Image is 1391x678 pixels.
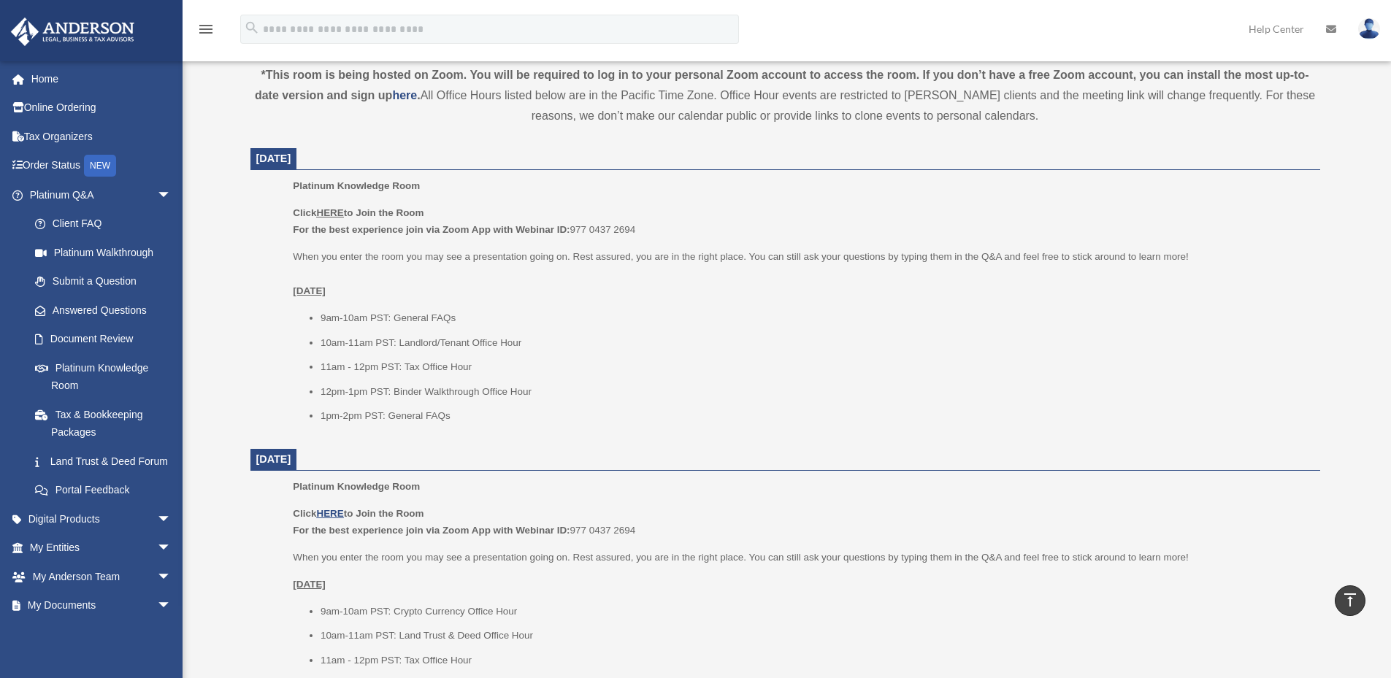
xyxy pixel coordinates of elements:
[1341,591,1359,609] i: vertical_align_top
[157,180,186,210] span: arrow_drop_down
[20,476,193,505] a: Portal Feedback
[10,93,193,123] a: Online Ordering
[321,383,1310,401] li: 12pm-1pm PST: Binder Walkthrough Office Hour
[256,153,291,164] span: [DATE]
[197,26,215,38] a: menu
[293,248,1309,300] p: When you enter the room you may see a presentation going on. Rest assured, you are in the right p...
[293,204,1309,239] p: 977 0437 2694
[20,296,193,325] a: Answered Questions
[20,400,193,447] a: Tax & Bookkeeping Packages
[256,453,291,465] span: [DATE]
[20,447,193,476] a: Land Trust & Deed Forum
[293,180,420,191] span: Platinum Knowledge Room
[20,325,193,354] a: Document Review
[321,309,1310,327] li: 9am-10am PST: General FAQs
[10,64,193,93] a: Home
[293,481,420,492] span: Platinum Knowledge Room
[293,525,570,536] b: For the best experience join via Zoom App with Webinar ID:
[1358,18,1380,39] img: User Pic
[20,267,193,296] a: Submit a Question
[321,407,1310,425] li: 1pm-2pm PST: General FAQs
[392,89,417,101] a: here
[10,151,193,181] a: Order StatusNEW
[417,89,420,101] strong: .
[20,238,193,267] a: Platinum Walkthrough
[321,627,1310,644] li: 10am-11am PST: Land Trust & Deed Office Hour
[10,533,193,563] a: My Entitiesarrow_drop_down
[255,69,1309,101] strong: *This room is being hosted on Zoom. You will be required to log in to your personal Zoom account ...
[250,65,1320,126] div: All Office Hours listed below are in the Pacific Time Zone. Office Hour events are restricted to ...
[10,504,193,533] a: Digital Productsarrow_drop_down
[293,505,1309,539] p: 977 0437 2694
[10,620,193,649] a: Online Learningarrow_drop_down
[321,358,1310,376] li: 11am - 12pm PST: Tax Office Hour
[293,207,424,218] b: Click to Join the Room
[157,562,186,592] span: arrow_drop_down
[1335,585,1365,616] a: vertical_align_top
[293,549,1309,566] p: When you enter the room you may see a presentation going on. Rest assured, you are in the right p...
[10,562,193,591] a: My Anderson Teamarrow_drop_down
[10,180,193,209] a: Platinum Q&Aarrow_drop_down
[293,508,424,519] b: Click to Join the Room
[7,18,139,46] img: Anderson Advisors Platinum Portal
[10,591,193,620] a: My Documentsarrow_drop_down
[293,224,570,235] b: For the best experience join via Zoom App with Webinar ID:
[157,591,186,621] span: arrow_drop_down
[293,579,326,590] u: [DATE]
[20,353,186,400] a: Platinum Knowledge Room
[84,155,116,177] div: NEW
[10,122,193,151] a: Tax Organizers
[244,20,260,36] i: search
[157,620,186,650] span: arrow_drop_down
[321,652,1310,669] li: 11am - 12pm PST: Tax Office Hour
[321,603,1310,620] li: 9am-10am PST: Crypto Currency Office Hour
[20,209,193,239] a: Client FAQ
[157,504,186,534] span: arrow_drop_down
[316,508,343,519] a: HERE
[293,285,326,296] u: [DATE]
[316,207,343,218] u: HERE
[197,20,215,38] i: menu
[157,533,186,563] span: arrow_drop_down
[321,334,1310,352] li: 10am-11am PST: Landlord/Tenant Office Hour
